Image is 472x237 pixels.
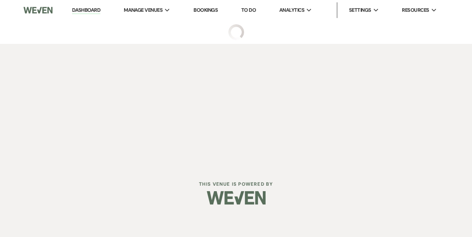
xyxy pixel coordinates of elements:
[72,7,100,14] a: Dashboard
[194,7,218,13] a: Bookings
[124,6,163,14] span: Manage Venues
[228,24,244,40] img: loading spinner
[349,6,371,14] span: Settings
[241,7,256,13] a: To Do
[207,184,266,212] img: Weven Logo
[24,2,52,18] img: Weven Logo
[402,6,429,14] span: Resources
[279,6,304,14] span: Analytics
